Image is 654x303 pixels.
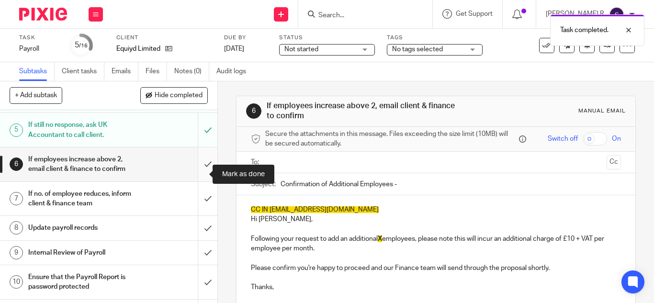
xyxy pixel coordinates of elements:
span: X [378,236,382,242]
small: /16 [79,43,88,48]
img: svg%3E [609,7,624,22]
div: 5 [10,123,23,137]
a: Emails [112,62,138,81]
span: [DATE] [224,45,244,52]
a: Subtasks [19,62,55,81]
span: Secure the attachments in this message. Files exceeding the size limit (10MB) will be secured aut... [265,129,517,149]
p: Task completed. [560,25,609,35]
h1: Update payroll records [28,221,135,235]
span: CC IN [EMAIL_ADDRESS][DOMAIN_NAME] [251,206,379,213]
div: Payroll [19,44,57,54]
h1: If employees increase above 2, email client & finance to confirm [28,152,135,177]
div: 10 [10,275,23,289]
a: Client tasks [62,62,104,81]
label: Due by [224,34,267,42]
img: Pixie [19,8,67,21]
div: 9 [10,246,23,259]
h1: Internal Review of Payroll [28,246,135,260]
button: Cc [607,155,621,169]
label: Client [116,34,212,42]
p: Thanks, [251,282,621,292]
label: Status [279,34,375,42]
a: Files [146,62,167,81]
p: Hi [PERSON_NAME], [251,205,621,224]
input: Search [317,11,404,20]
div: 6 [10,157,23,171]
h1: If no. of employee reduces, inform client & finance team [28,187,135,211]
label: Task [19,34,57,42]
div: 8 [10,221,23,235]
span: Not started [284,46,318,53]
label: Subject: [251,180,276,189]
button: + Add subtask [10,87,62,103]
p: Equiyd Limited [116,44,160,54]
div: 5 [75,40,88,51]
button: Hide completed [140,87,208,103]
span: No tags selected [392,46,443,53]
h1: If still no response, ask UK Accountant to call client. [28,118,135,142]
p: Please confirm you're happy to proceed and our Finance team will send through the proposal shortly. [251,263,621,273]
div: Manual email [578,107,626,115]
div: 6 [246,103,261,119]
label: To: [251,157,261,167]
span: Hide completed [155,92,203,100]
span: On [612,134,621,144]
a: Audit logs [216,62,253,81]
a: Notes (0) [174,62,209,81]
h1: If employees increase above 2, email client & finance to confirm [267,101,456,122]
span: Switch off [548,134,578,144]
div: 7 [10,192,23,205]
h1: Ensure that the Payroll Report is password protected [28,270,135,294]
p: Following your request to add an additional employees, please note this will incur an additional ... [251,234,621,254]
